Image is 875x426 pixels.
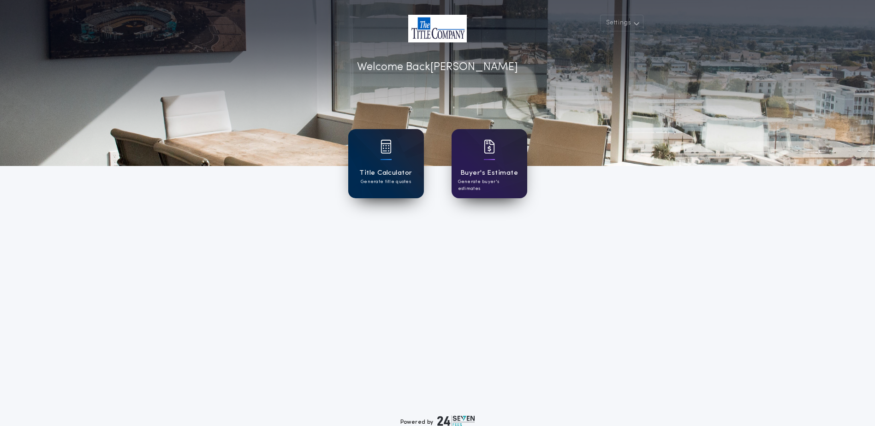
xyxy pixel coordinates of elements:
img: card icon [484,140,495,154]
img: card icon [381,140,392,154]
p: Generate title quotes [361,178,411,185]
p: Generate buyer's estimates [458,178,521,192]
h1: Buyer's Estimate [460,168,518,178]
h1: Title Calculator [359,168,412,178]
a: card iconBuyer's EstimateGenerate buyer's estimates [452,129,527,198]
button: Settings [600,15,643,31]
img: account-logo [408,15,467,42]
p: Welcome Back [PERSON_NAME] [357,59,518,76]
a: card iconTitle CalculatorGenerate title quotes [348,129,424,198]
